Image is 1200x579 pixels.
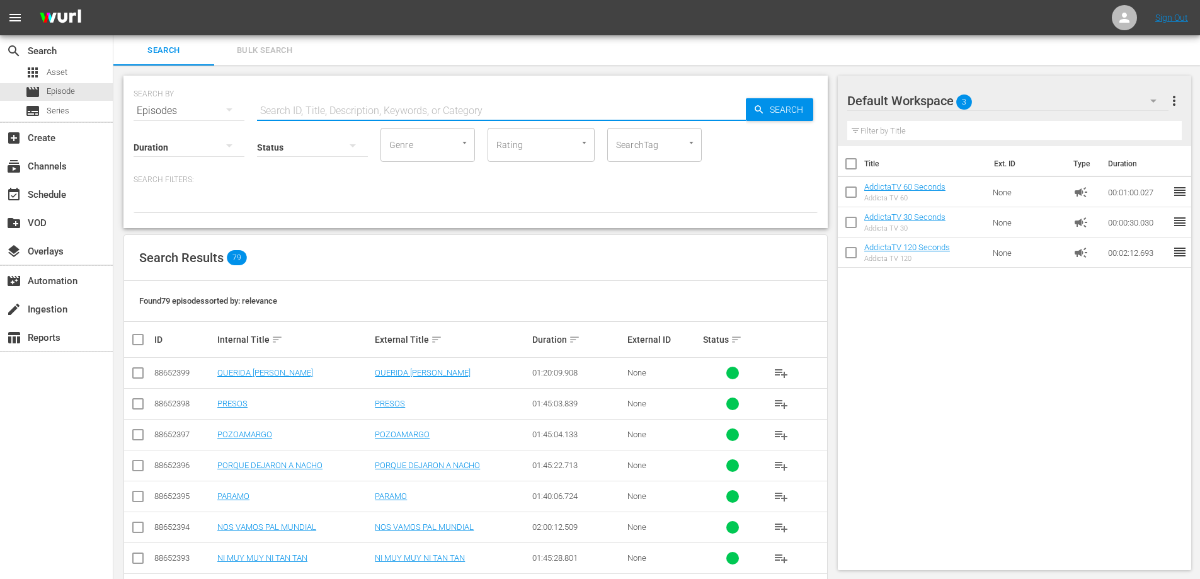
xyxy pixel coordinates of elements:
a: Sign Out [1155,13,1188,23]
td: None [988,177,1068,207]
a: PORQUE DEJARON A NACHO [375,461,480,470]
div: None [627,461,699,470]
th: Ext. ID [986,146,1066,181]
button: Open [459,137,471,149]
a: QUERIDA [PERSON_NAME] [375,368,471,377]
div: 02:00:12.509 [532,522,623,532]
div: External Title [375,332,529,347]
p: Search Filters: [134,175,818,185]
a: NOS VAMOS PAL MUNDIAL [217,522,316,532]
span: Found 79 episodes sorted by: relevance [139,296,277,306]
a: POZOAMARGO [375,430,430,439]
a: AddictaTV 120 Seconds [864,243,950,252]
div: 01:45:03.839 [532,399,623,408]
span: playlist_add [774,365,789,381]
span: Automation [6,273,21,289]
span: Ad [1073,185,1089,200]
a: NOS VAMOS PAL MUNDIAL [375,522,474,532]
span: Episode [25,84,40,100]
span: Reports [6,330,21,345]
div: None [627,522,699,532]
span: Ingestion [6,302,21,317]
span: menu [8,10,23,25]
span: reorder [1172,244,1187,260]
span: playlist_add [774,396,789,411]
td: 00:01:00.027 [1103,177,1172,207]
span: Episode [47,85,75,98]
span: reorder [1172,214,1187,229]
div: Addicta TV 60 [864,194,946,202]
span: Create [6,130,21,146]
div: 88652396 [154,461,214,470]
button: Open [578,137,590,149]
div: 01:20:09.908 [532,368,623,377]
a: AddictaTV 30 Seconds [864,212,946,222]
td: 00:02:12.693 [1103,238,1172,268]
button: playlist_add [766,481,796,512]
div: 88652394 [154,522,214,532]
span: Asset [25,65,40,80]
th: Type [1066,146,1100,181]
div: None [627,430,699,439]
button: Open [685,137,697,149]
div: Status [703,332,762,347]
div: None [627,399,699,408]
div: 01:45:28.801 [532,553,623,563]
img: ans4CAIJ8jUAAAAAAAAAAAAAAAAAAAAAAAAgQb4GAAAAAAAAAAAAAAAAAAAAAAAAJMjXAAAAAAAAAAAAAAAAAAAAAAAAgAT5G... [30,3,91,33]
div: External ID [627,335,699,345]
span: playlist_add [774,458,789,473]
div: Addicta TV 30 [864,224,946,232]
th: Duration [1100,146,1176,181]
span: sort [569,334,580,345]
a: PRESOS [375,399,405,408]
span: 79 [227,250,247,265]
a: PORQUE DEJARON A NACHO [217,461,323,470]
button: more_vert [1167,86,1182,116]
button: Search [746,98,813,121]
div: None [627,491,699,501]
div: ID [154,335,214,345]
div: 01:45:22.713 [532,461,623,470]
a: AddictaTV 60 Seconds [864,182,946,192]
div: Internal Title [217,332,371,347]
button: playlist_add [766,512,796,542]
span: VOD [6,215,21,231]
span: Series [25,103,40,118]
div: 88652395 [154,491,214,501]
span: more_vert [1167,93,1182,108]
span: playlist_add [774,520,789,535]
span: Ad [1073,215,1089,230]
div: None [627,553,699,563]
div: 88652398 [154,399,214,408]
span: Search [121,43,207,58]
td: None [988,207,1068,238]
td: 00:00:30.030 [1103,207,1172,238]
span: Search Results [139,250,224,265]
div: 88652397 [154,430,214,439]
div: None [627,368,699,377]
div: 01:40:06.724 [532,491,623,501]
a: POZOAMARGO [217,430,272,439]
a: NI MUY MUY NI TAN TAN [217,553,307,563]
div: 88652393 [154,553,214,563]
div: Episodes [134,93,244,129]
a: NI MUY MUY NI TAN TAN [375,553,465,563]
div: Default Workspace [847,83,1169,118]
span: Overlays [6,244,21,259]
a: QUERIDA [PERSON_NAME] [217,368,313,377]
button: playlist_add [766,358,796,388]
div: 88652399 [154,368,214,377]
span: reorder [1172,184,1187,199]
span: playlist_add [774,489,789,504]
div: Addicta TV 120 [864,255,950,263]
button: playlist_add [766,389,796,419]
a: PARAMO [375,491,407,501]
span: playlist_add [774,551,789,566]
span: Bulk Search [222,43,307,58]
span: Schedule [6,187,21,202]
span: sort [271,334,283,345]
th: Title [864,146,986,181]
button: playlist_add [766,543,796,573]
span: Series [47,105,69,117]
span: Channels [6,159,21,174]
